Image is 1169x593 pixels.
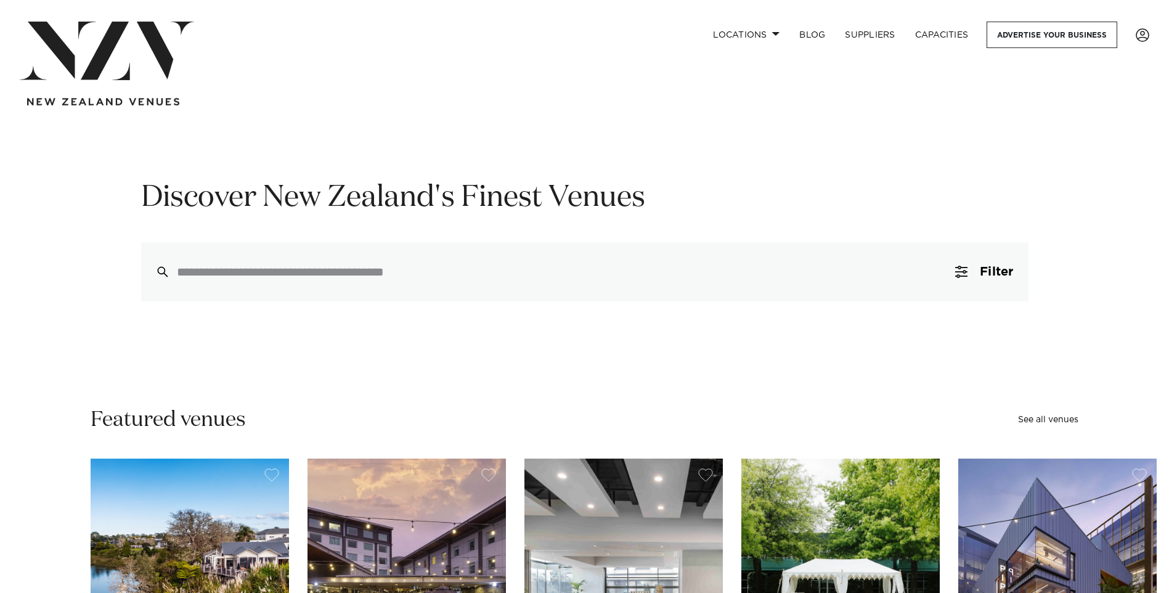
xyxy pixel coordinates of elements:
img: nzv-logo.png [20,22,194,80]
h2: Featured venues [91,406,246,434]
button: Filter [940,242,1028,301]
a: See all venues [1018,415,1078,424]
a: SUPPLIERS [835,22,905,48]
a: Capacities [905,22,979,48]
a: BLOG [789,22,835,48]
a: Advertise your business [987,22,1117,48]
h1: Discover New Zealand's Finest Venues [141,179,1028,218]
span: Filter [980,266,1013,278]
a: Locations [703,22,789,48]
img: new-zealand-venues-text.png [27,98,179,106]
